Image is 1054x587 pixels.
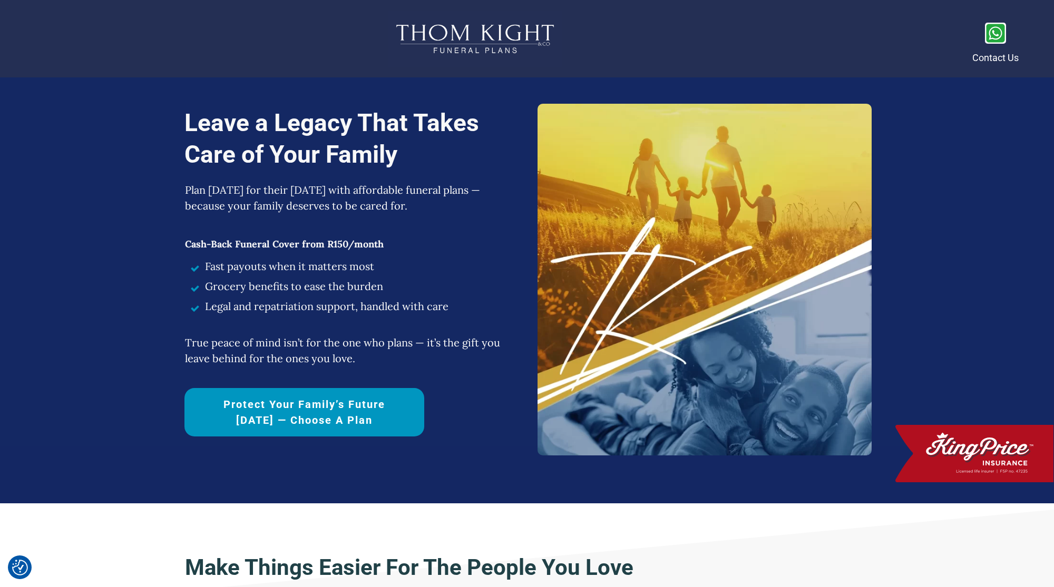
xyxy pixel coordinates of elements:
[972,49,1019,66] p: Contact Us
[538,104,872,455] img: thomkight-funeral-plans-hero
[895,425,1053,482] img: 1_King Price Logo
[185,238,384,250] span: Cash-Back Funeral Cover from R150/month
[205,258,374,274] span: Fast payouts when it matters most
[184,388,424,436] a: Protect Your Family’s Future [DATE] — Choose a Plan
[12,560,28,575] button: Consent Preferences
[185,336,500,365] span: True peace of mind isn’t for the one who plans — it’s the gift you leave behind for the ones you ...
[185,182,516,224] p: Plan [DATE] for their [DATE] with affordable funeral plans — because your family deserves to be c...
[205,278,383,294] span: Grocery benefits to ease the burden
[205,299,448,314] span: Legal and repatriation support, handled with care
[184,107,527,181] h1: Leave a Legacy That Takes Care of Your Family
[12,560,28,575] img: Revisit consent button
[203,396,406,428] span: Protect Your Family’s Future [DATE] — Choose a Plan
[185,554,633,580] strong: Make Things Easier For The People You Love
